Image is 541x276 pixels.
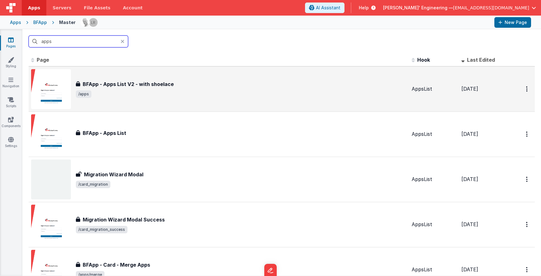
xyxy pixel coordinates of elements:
div: AppsList [412,85,456,93]
div: AppsList [412,176,456,183]
span: Servers [53,5,71,11]
img: 11ac31fe5dc3d0eff3fbbbf7b26fa6e1 [81,18,90,27]
span: Help [359,5,369,11]
div: AppsList [412,266,456,273]
span: [DATE] [461,221,478,227]
div: Apps [10,19,21,26]
button: Options [522,83,532,95]
img: 0cc89ea87d3ef7af341bf65f2365a7ce [89,18,98,27]
span: [EMAIL_ADDRESS][DOMAIN_NAME] [453,5,529,11]
h3: BFApp - Apps List V2 - with shoelace [83,80,174,88]
span: Apps [28,5,40,11]
h3: BFApp - Card - Merge Apps [83,261,150,269]
div: Master [59,19,76,26]
span: [PERSON_NAME]' Engineering — [383,5,453,11]
button: New Page [494,17,531,28]
button: Options [522,173,532,186]
button: Options [522,263,532,276]
span: /card_migration [76,181,110,188]
button: Options [522,218,532,231]
input: Search pages, id's ... [29,36,128,47]
button: Options [522,128,532,140]
span: [DATE] [461,86,478,92]
div: BFApp [33,19,47,26]
span: /apps [76,90,91,98]
h3: BFApp - Apps List [83,129,126,137]
span: Page [37,57,49,63]
span: [DATE] [461,131,478,137]
span: /card_migration_success [76,226,127,233]
h3: Migration Wizard Modal Success [83,216,165,223]
span: Last Edited [467,57,495,63]
span: AI Assistant [316,5,340,11]
h3: Migration Wizard Modal [84,171,143,178]
button: AI Assistant [305,2,344,13]
div: AppsList [412,221,456,228]
span: [DATE] [461,176,478,182]
span: [DATE] [461,266,478,273]
div: AppsList [412,131,456,138]
span: File Assets [84,5,111,11]
button: [PERSON_NAME]' Engineering — [EMAIL_ADDRESS][DOMAIN_NAME] [383,5,536,11]
span: Hook [417,57,430,63]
